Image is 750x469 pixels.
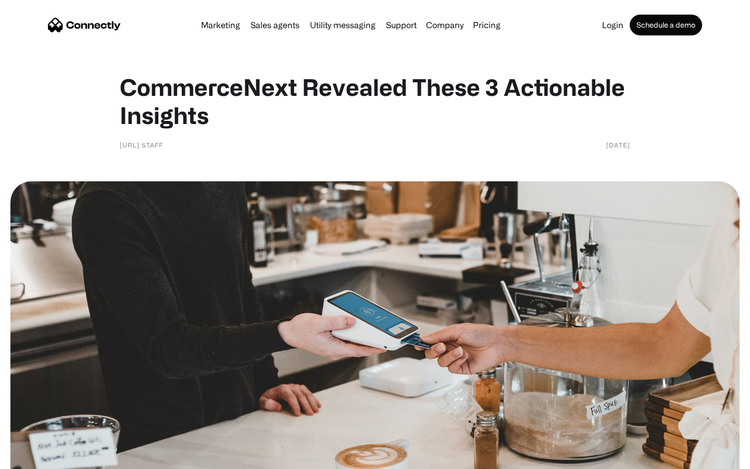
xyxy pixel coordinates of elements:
[306,21,380,29] a: Utility messaging
[246,21,304,29] a: Sales agents
[598,21,628,29] a: Login
[10,451,63,465] aside: Language selected: English
[606,140,630,150] div: [DATE]
[469,21,505,29] a: Pricing
[630,15,702,35] a: Schedule a demo
[382,21,421,29] a: Support
[21,451,63,465] ul: Language list
[120,140,163,150] div: [URL] Staff
[426,18,464,32] div: Company
[120,73,630,129] h1: CommerceNext Revealed These 3 Actionable Insights
[197,21,244,29] a: Marketing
